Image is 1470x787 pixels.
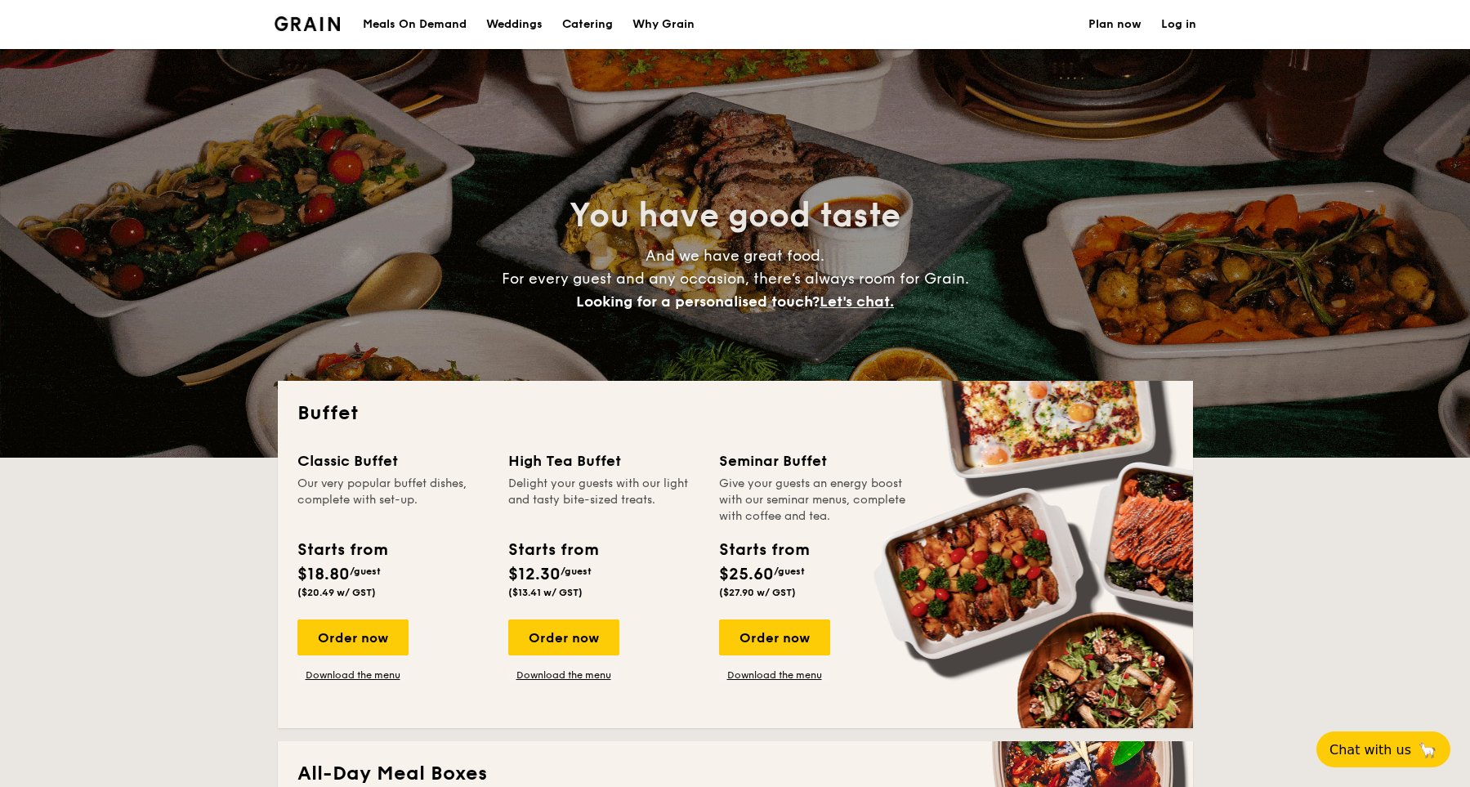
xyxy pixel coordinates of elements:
[719,538,808,562] div: Starts from
[719,619,830,655] div: Order now
[719,587,796,598] span: ($27.90 w/ GST)
[1316,731,1450,767] button: Chat with us🦙
[275,16,341,31] img: Grain
[297,565,350,584] span: $18.80
[508,565,561,584] span: $12.30
[297,449,489,472] div: Classic Buffet
[297,400,1173,427] h2: Buffet
[820,293,894,311] span: Let's chat.
[297,619,409,655] div: Order now
[719,449,910,472] div: Seminar Buffet
[719,669,830,682] a: Download the menu
[508,476,699,525] div: Delight your guests with our light and tasty bite-sized treats.
[508,449,699,472] div: High Tea Buffet
[508,619,619,655] div: Order now
[297,669,409,682] a: Download the menu
[1329,742,1411,758] span: Chat with us
[297,538,386,562] div: Starts from
[508,538,597,562] div: Starts from
[350,566,381,577] span: /guest
[576,293,820,311] span: Looking for a personalised touch?
[502,247,969,311] span: And we have great food. For every guest and any occasion, there’s always room for Grain.
[297,476,489,525] div: Our very popular buffet dishes, complete with set-up.
[275,16,341,31] a: Logotype
[1418,740,1437,759] span: 🦙
[570,196,900,235] span: You have good taste
[297,587,376,598] span: ($20.49 w/ GST)
[719,565,774,584] span: $25.60
[508,587,583,598] span: ($13.41 w/ GST)
[719,476,910,525] div: Give your guests an energy boost with our seminar menus, complete with coffee and tea.
[774,566,805,577] span: /guest
[561,566,592,577] span: /guest
[297,761,1173,787] h2: All-Day Meal Boxes
[508,669,619,682] a: Download the menu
